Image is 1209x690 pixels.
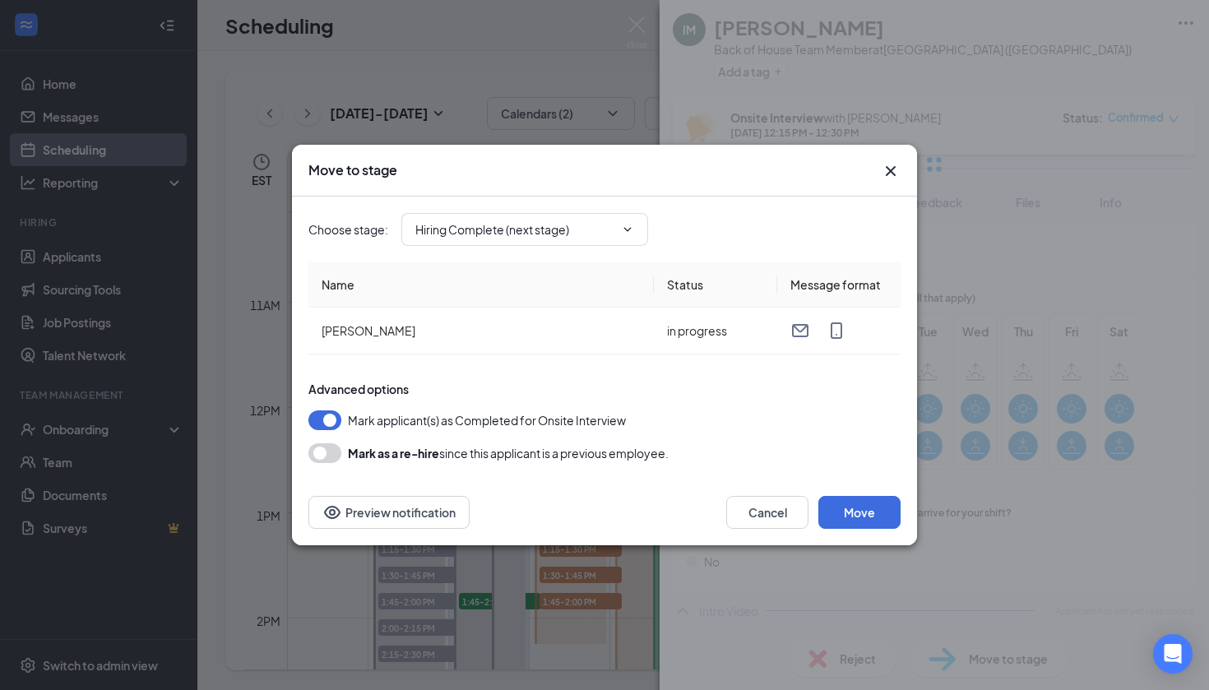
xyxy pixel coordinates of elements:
svg: Eye [322,502,342,522]
svg: MobileSms [827,321,846,340]
td: in progress [654,308,777,354]
span: Mark applicant(s) as Completed for Onsite Interview [348,410,626,430]
svg: Cross [881,161,901,181]
button: Move [818,496,901,529]
th: Message format [777,262,901,308]
button: Preview notificationEye [308,496,470,529]
b: Mark as a re-hire [348,446,439,461]
span: Choose stage : [308,220,388,238]
button: Cancel [726,496,808,529]
div: since this applicant is a previous employee. [348,443,669,463]
button: Close [881,161,901,181]
h3: Move to stage [308,161,397,179]
span: [PERSON_NAME] [322,323,415,338]
div: Open Intercom Messenger [1153,634,1193,674]
th: Status [654,262,777,308]
svg: ChevronDown [621,223,634,236]
div: Advanced options [308,381,901,397]
svg: Email [790,321,810,340]
th: Name [308,262,654,308]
